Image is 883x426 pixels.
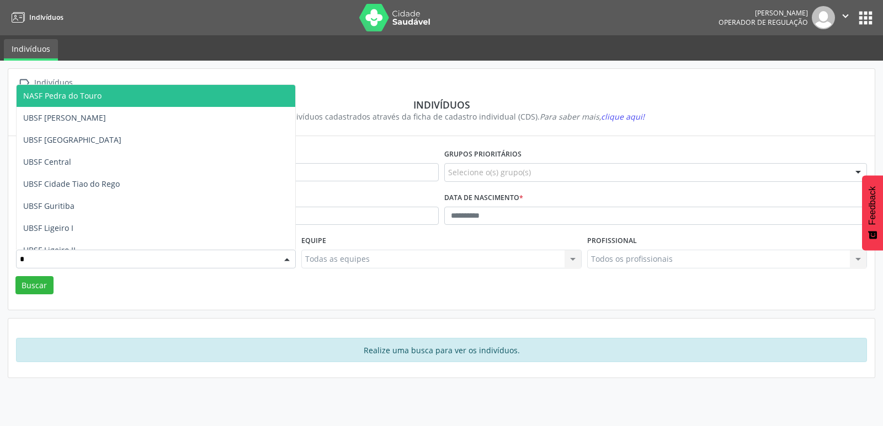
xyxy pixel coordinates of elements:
label: Data de nascimento [444,190,523,207]
button: apps [856,8,875,28]
span: Indivíduos [29,13,63,22]
span: Feedback [868,186,877,225]
div: Realize uma busca para ver os indivíduos. [16,338,867,362]
label: Grupos prioritários [444,146,522,163]
div: Visualize os indivíduos cadastrados através da ficha de cadastro individual (CDS). [24,111,859,122]
i: Para saber mais, [540,111,645,122]
span: UBSF Guritiba [23,201,75,211]
a:  Indivíduos [16,75,75,91]
span: NASF Pedra do Touro [23,90,102,101]
label: Equipe [301,233,326,250]
a: Indivíduos [4,39,58,61]
i:  [16,75,32,91]
span: Operador de regulação [719,18,808,27]
span: UBSF Central [23,157,71,167]
img: img [812,6,835,29]
button: Buscar [15,276,54,295]
i:  [839,10,852,22]
label: Profissional [587,233,637,250]
a: Indivíduos [8,8,63,26]
span: UBSF Cidade Tiao do Rego [23,179,120,189]
span: UBSF [GEOGRAPHIC_DATA] [23,134,121,145]
div: Indivíduos [32,75,75,91]
div: Indivíduos [24,99,859,111]
button: Feedback - Mostrar pesquisa [862,175,883,250]
span: UBSF [PERSON_NAME] [23,112,106,123]
span: UBSF Ligeiro I [23,223,73,233]
span: Selecione o(s) grupo(s) [448,166,531,178]
span: UBSF Ligeiro II [23,245,76,255]
button:  [835,6,856,29]
span: clique aqui! [601,111,645,122]
div: [PERSON_NAME] [719,8,808,18]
